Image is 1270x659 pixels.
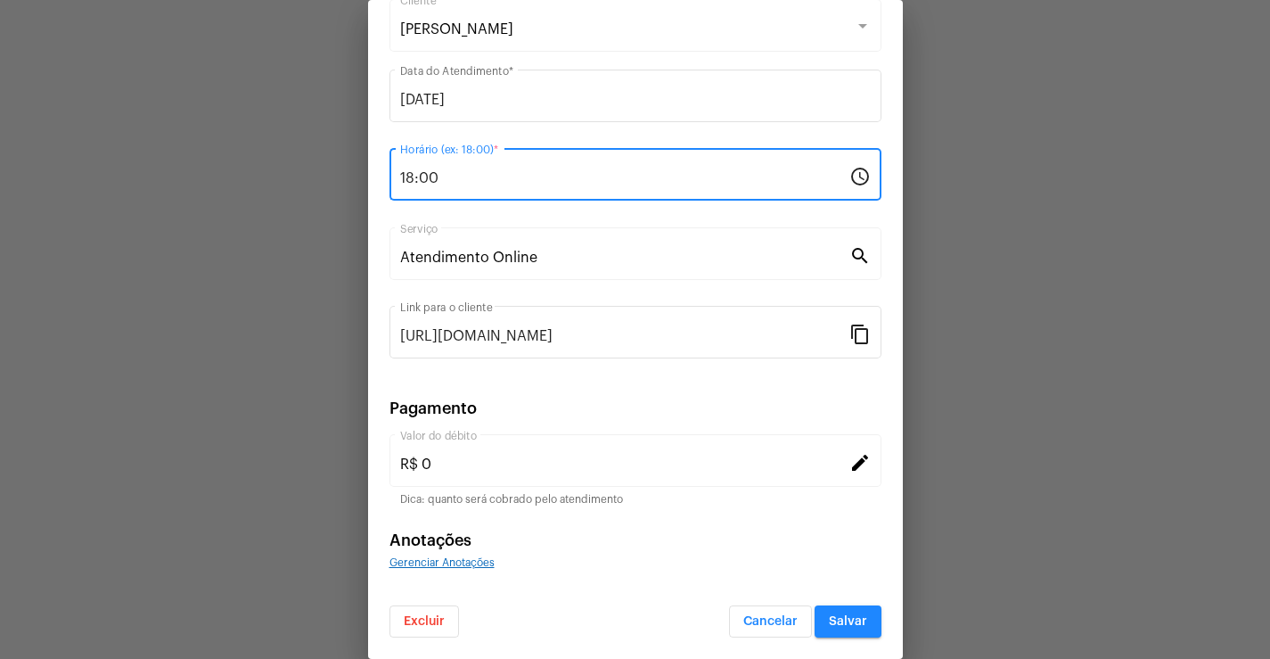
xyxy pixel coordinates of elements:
[400,494,623,507] mat-hint: Dica: quanto será cobrado pelo atendimento
[849,244,871,266] mat-icon: search
[400,170,849,186] input: Horário
[400,22,513,37] span: [PERSON_NAME]
[743,615,798,628] span: Cancelar
[829,615,867,628] span: Salvar
[389,400,477,416] span: Pagamento
[389,557,495,568] span: Gerenciar Anotações
[389,532,471,548] span: Anotações
[729,605,812,638] button: Cancelar
[389,605,459,638] button: Excluir
[815,605,881,638] button: Salvar
[849,451,871,473] mat-icon: edit
[400,250,849,266] input: Pesquisar serviço
[400,328,849,344] input: Link
[849,323,871,344] mat-icon: content_copy
[404,615,445,628] span: Excluir
[400,457,849,473] input: Valor
[849,165,871,186] mat-icon: schedule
